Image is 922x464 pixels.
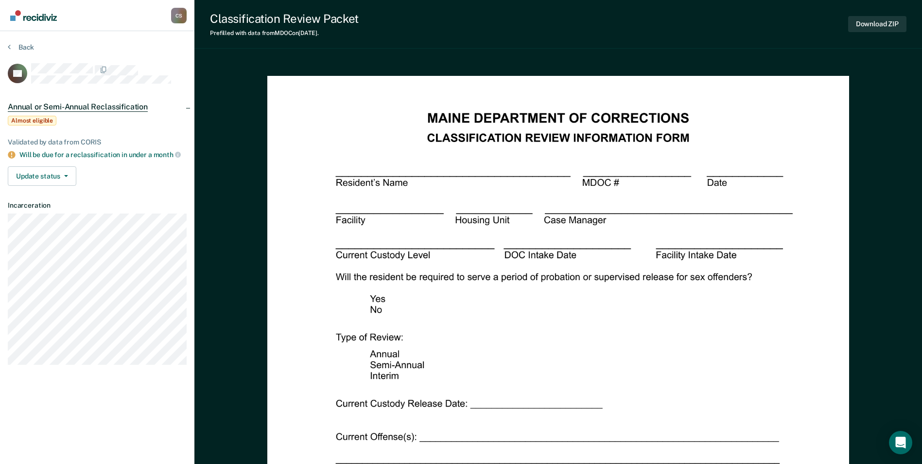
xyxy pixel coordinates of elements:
button: Download ZIP [848,16,906,32]
div: Validated by data from CORIS [8,138,187,146]
div: Will be due for a reclassification in under a month [19,150,187,159]
button: Back [8,43,34,52]
dt: Incarceration [8,201,187,210]
div: Classification Review Packet [210,12,359,26]
div: C S [171,8,187,23]
span: Almost eligible [8,116,56,125]
div: Open Intercom Messenger [889,431,912,454]
span: Annual or Semi-Annual Reclassification [8,102,148,112]
img: Recidiviz [10,10,57,21]
button: Profile dropdown button [171,8,187,23]
div: Prefilled with data from MDOC on [DATE] . [210,30,359,36]
button: Update status [8,166,76,186]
